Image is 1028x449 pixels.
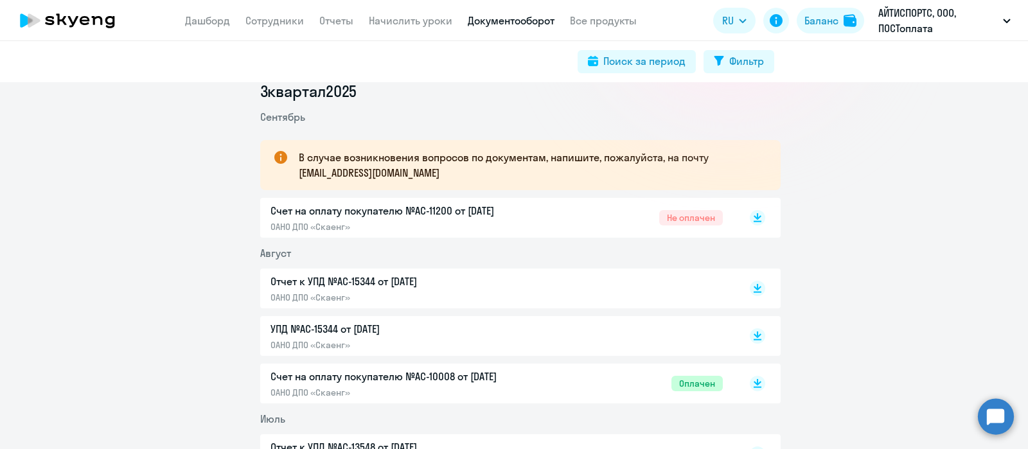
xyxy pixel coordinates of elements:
a: Счет на оплату покупателю №AC-11200 от [DATE]ОАНО ДПО «Скаенг»Не оплачен [270,203,723,233]
a: Начислить уроки [369,14,452,27]
p: Счет на оплату покупателю №AC-11200 от [DATE] [270,203,540,218]
button: Балансbalance [797,8,864,33]
img: balance [844,14,856,27]
p: УПД №AC-15344 от [DATE] [270,321,540,337]
li: 3 квартал 2025 [260,81,781,101]
a: Счет на оплату покупателю №AC-10008 от [DATE]ОАНО ДПО «Скаенг»Оплачен [270,369,723,398]
p: ОАНО ДПО «Скаенг» [270,339,540,351]
button: Поиск за период [578,50,696,73]
span: Июль [260,412,285,425]
span: Сентябрь [260,110,305,123]
a: Сотрудники [245,14,304,27]
a: Документооборот [468,14,554,27]
p: Отчет к УПД №AC-15344 от [DATE] [270,274,540,289]
a: Дашборд [185,14,230,27]
a: Отчет к УПД №AC-15344 от [DATE]ОАНО ДПО «Скаенг» [270,274,723,303]
p: ОАНО ДПО «Скаенг» [270,387,540,398]
div: Поиск за период [603,53,686,69]
span: RU [722,13,734,28]
button: RU [713,8,756,33]
span: Оплачен [671,376,723,391]
span: Август [260,247,291,260]
div: Баланс [804,13,838,28]
a: Отчеты [319,14,353,27]
p: Счет на оплату покупателю №AC-10008 от [DATE] [270,369,540,384]
a: УПД №AC-15344 от [DATE]ОАНО ДПО «Скаенг» [270,321,723,351]
button: Фильтр [704,50,774,73]
span: Не оплачен [659,210,723,225]
div: Фильтр [729,53,764,69]
p: АЙТИСПОРТС, ООО, ПОСТоплата [878,5,998,36]
button: АЙТИСПОРТС, ООО, ПОСТоплата [872,5,1017,36]
p: ОАНО ДПО «Скаенг» [270,221,540,233]
p: ОАНО ДПО «Скаенг» [270,292,540,303]
p: В случае возникновения вопросов по документам, напишите, пожалуйста, на почту [EMAIL_ADDRESS][DOM... [299,150,758,180]
a: Все продукты [570,14,637,27]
